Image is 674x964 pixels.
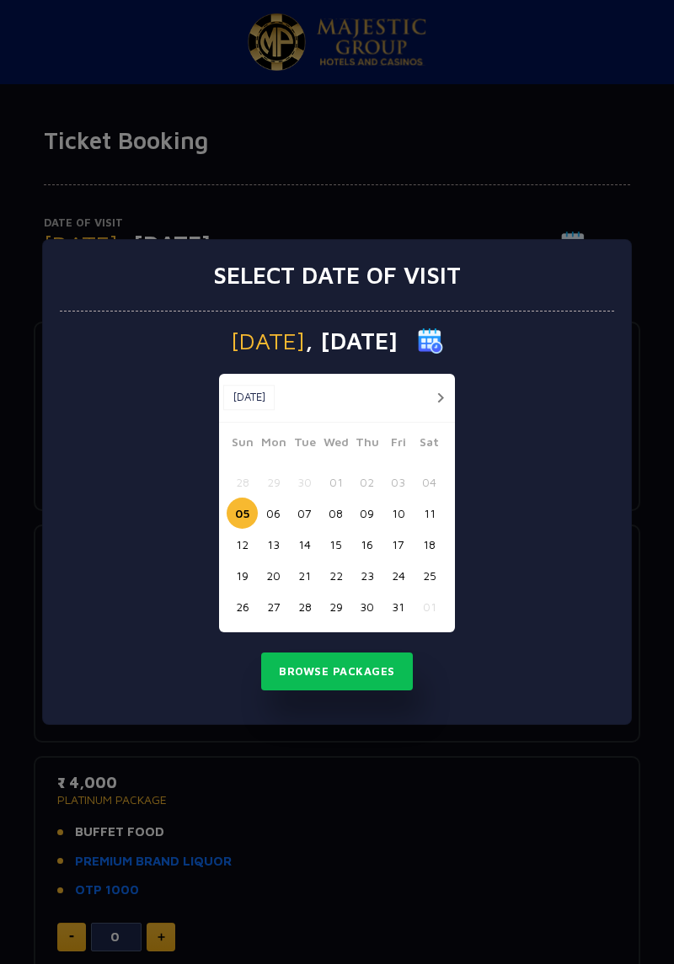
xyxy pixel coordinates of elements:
button: 28 [289,591,320,622]
button: 28 [227,466,258,498]
span: Tue [289,433,320,456]
button: 30 [351,591,382,622]
span: , [DATE] [305,329,398,353]
button: 02 [351,466,382,498]
button: 18 [414,529,445,560]
h3: Select date of visit [213,261,461,290]
button: 04 [414,466,445,498]
span: Wed [320,433,351,456]
button: 22 [320,560,351,591]
span: Thu [351,433,382,456]
button: 03 [382,466,414,498]
button: Browse Packages [261,652,413,691]
button: 31 [382,591,414,622]
button: 29 [320,591,351,622]
button: 09 [351,498,382,529]
button: 01 [414,591,445,622]
button: 17 [382,529,414,560]
button: 10 [382,498,414,529]
span: Mon [258,433,289,456]
span: Fri [382,433,414,456]
button: 25 [414,560,445,591]
button: 16 [351,529,382,560]
button: 13 [258,529,289,560]
button: 24 [382,560,414,591]
button: 11 [414,498,445,529]
button: 05 [227,498,258,529]
button: 06 [258,498,289,529]
span: Sat [414,433,445,456]
button: 30 [289,466,320,498]
button: 07 [289,498,320,529]
button: 23 [351,560,382,591]
button: 20 [258,560,289,591]
button: 08 [320,498,351,529]
button: 01 [320,466,351,498]
button: 29 [258,466,289,498]
button: 19 [227,560,258,591]
img: calender icon [418,328,443,354]
button: 21 [289,560,320,591]
span: [DATE] [231,329,305,353]
button: 12 [227,529,258,560]
button: 14 [289,529,320,560]
button: 26 [227,591,258,622]
button: 27 [258,591,289,622]
button: [DATE] [223,385,275,410]
span: Sun [227,433,258,456]
button: 15 [320,529,351,560]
